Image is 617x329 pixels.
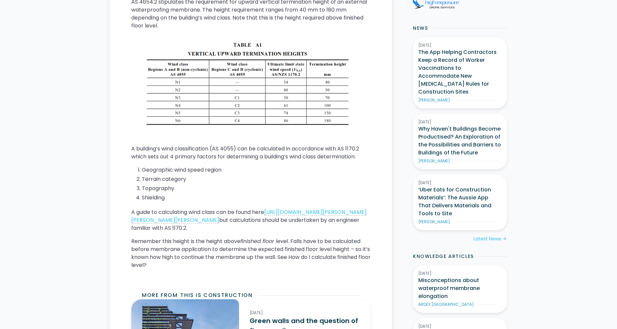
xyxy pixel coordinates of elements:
[413,114,507,169] a: [DATE]Why Haven't Buildings Become Productised? An Exploration of the Possibilities and Barriers ...
[418,158,450,164] div: [PERSON_NAME]
[418,97,450,103] div: [PERSON_NAME]
[413,175,507,230] a: [DATE]‘Uber Eats for Construction Materials’: The Aussie App That Delivers Materials and Tools to...
[142,194,371,202] li: Shielding
[413,265,507,313] a: [DATE]Misconceptions about waterproof membrane elongationARDEX [GEOGRAPHIC_DATA]
[418,302,474,308] div: ARDEX [GEOGRAPHIC_DATA]
[418,186,502,218] h3: ‘Uber Eats for Construction Materials’: The Aussie App That Delivers Materials and Tools to Site
[413,25,428,32] h2: News
[418,125,502,157] h3: Why Haven't Buildings Become Productised? An Exploration of the Possibilities and Barriers to Bui...
[142,166,371,174] li: Geographic wind speed region
[131,237,371,269] p: Remember this height is the height above . Falls have to be calculated before membrane applicatio...
[418,276,502,300] h3: Misconceptions about waterproof membrane elongation
[131,145,371,161] p: A building’s wind classification (AS 4055) can be calculated in accordance with AS 1170.2 which s...
[418,119,502,125] div: [DATE]
[413,37,507,108] a: [DATE]The App Helping Contractors Keep a Record of Worker Vaccinations to Accommodate New [MEDICA...
[413,253,474,260] h2: Knowledge Articles
[418,180,502,186] div: [DATE]
[473,235,501,242] div: Latest News
[473,235,507,242] a: Latest Newsarrow_forward
[180,291,252,299] h2: This Is Construction
[418,42,502,48] div: [DATE]
[502,236,507,242] div: arrow_forward
[142,185,371,192] li: Topography
[131,208,367,224] a: [URL][DOMAIN_NAME][PERSON_NAME][PERSON_NAME][PERSON_NAME]
[418,219,450,225] div: [PERSON_NAME]
[142,175,371,183] li: Terrain category
[131,208,371,232] p: A guide to calculating wind class can be found here but calculations should be undertaken by an e...
[418,270,502,276] div: [DATE]
[240,237,288,245] em: finished floor level
[142,291,178,299] h2: More from
[250,310,360,316] div: [DATE]
[418,48,502,96] h3: The App Helping Contractors Keep a Record of Worker Vaccinations to Accommodate New [MEDICAL_DATA...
